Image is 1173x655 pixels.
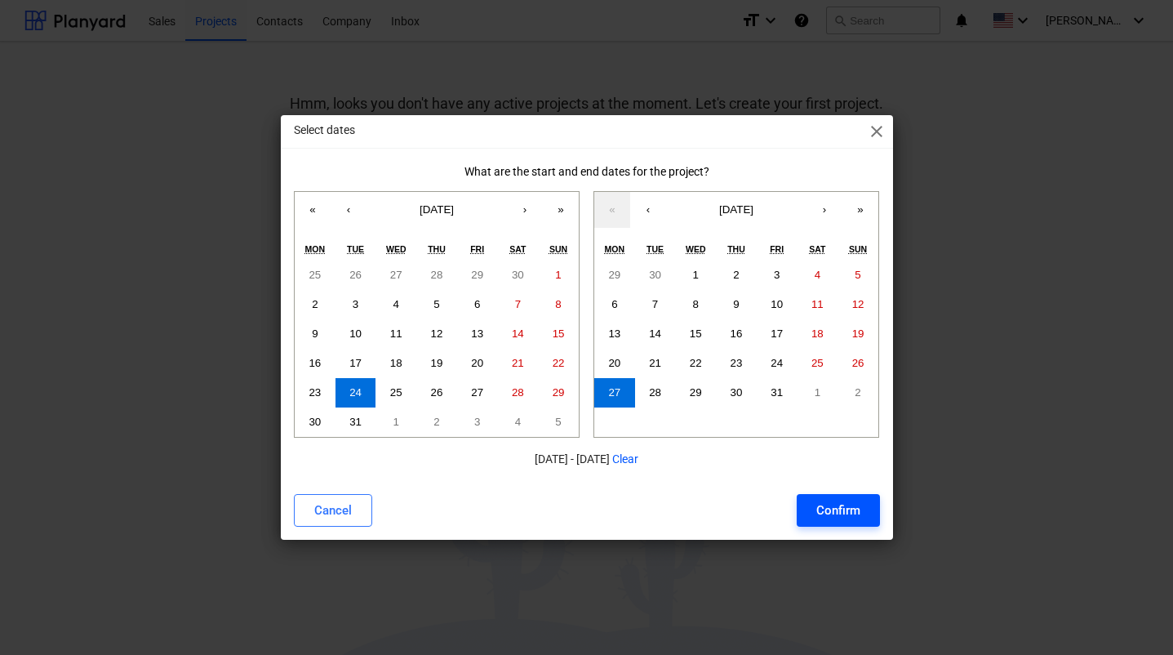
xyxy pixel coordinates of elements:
[471,269,483,281] abbr: November 29, 2024
[649,269,661,281] abbr: September 30, 2025
[716,290,757,319] button: October 9, 2025
[295,192,331,228] button: «
[335,290,376,319] button: December 3, 2024
[757,319,798,349] button: October 17, 2025
[838,378,878,408] button: November 2, 2025
[416,408,457,437] button: January 2, 2025
[538,261,579,290] button: December 1, 2024
[798,290,838,319] button: October 11, 2025
[771,357,783,369] abbr: October 24, 2025
[816,500,860,521] div: Confirm
[719,203,753,216] span: [DATE]
[538,319,579,349] button: December 15, 2024
[652,298,658,310] abbr: October 7, 2025
[867,122,886,141] span: close
[512,357,524,369] abbr: December 21, 2024
[630,192,666,228] button: ‹
[295,319,335,349] button: December 9, 2024
[335,261,376,290] button: November 26, 2024
[393,416,399,428] abbr: January 1, 2025
[349,386,362,399] abbr: December 24, 2024
[798,319,838,349] button: October 18, 2025
[806,192,842,228] button: ›
[457,408,498,437] button: January 3, 2025
[594,261,635,290] button: September 29, 2025
[855,269,860,281] abbr: October 5, 2025
[390,386,402,399] abbr: December 25, 2024
[635,349,676,378] button: October 21, 2025
[757,378,798,408] button: October 31, 2025
[471,386,483,399] abbr: December 27, 2024
[498,319,539,349] button: December 14, 2024
[498,408,539,437] button: January 4, 2025
[390,327,402,340] abbr: December 11, 2024
[635,261,676,290] button: September 30, 2025
[457,319,498,349] button: December 13, 2024
[635,378,676,408] button: October 28, 2025
[390,269,402,281] abbr: November 27, 2024
[294,165,880,178] div: What are the start and end dates for the project?
[294,494,372,527] button: Cancel
[498,261,539,290] button: November 30, 2024
[431,357,443,369] abbr: December 19, 2024
[774,269,780,281] abbr: October 3, 2025
[1091,577,1173,655] iframe: Chat Widget
[675,349,716,378] button: October 22, 2025
[727,244,745,254] abbr: Thursday
[594,349,635,378] button: October 20, 2025
[538,408,579,437] button: January 5, 2025
[367,192,507,228] button: [DATE]
[675,319,716,349] button: October 15, 2025
[433,298,439,310] abbr: December 5, 2024
[543,192,579,228] button: »
[771,327,783,340] abbr: October 17, 2025
[349,269,362,281] abbr: November 26, 2024
[731,386,743,399] abbr: October 30, 2025
[798,349,838,378] button: October 25, 2025
[312,298,318,310] abbr: December 2, 2024
[393,298,399,310] abbr: December 4, 2024
[733,298,739,310] abbr: October 9, 2025
[594,290,635,319] button: October 6, 2025
[295,261,335,290] button: November 25, 2024
[553,386,565,399] abbr: December 29, 2024
[811,298,824,310] abbr: October 11, 2025
[690,357,702,369] abbr: October 22, 2025
[375,378,416,408] button: December 25, 2024
[295,408,335,437] button: December 30, 2024
[305,244,326,254] abbr: Monday
[809,244,825,254] abbr: Saturday
[471,357,483,369] abbr: December 20, 2024
[431,386,443,399] abbr: December 26, 2024
[675,378,716,408] button: October 29, 2025
[852,327,864,340] abbr: October 19, 2025
[538,378,579,408] button: December 29, 2024
[295,349,335,378] button: December 16, 2024
[331,192,367,228] button: ‹
[538,349,579,378] button: December 22, 2024
[811,327,824,340] abbr: October 18, 2025
[335,378,376,408] button: December 24, 2024
[457,290,498,319] button: December 6, 2024
[771,298,783,310] abbr: October 10, 2025
[608,269,620,281] abbr: September 29, 2025
[594,192,630,228] button: «
[416,290,457,319] button: December 5, 2024
[553,327,565,340] abbr: December 15, 2024
[509,244,526,254] abbr: Saturday
[375,290,416,319] button: December 4, 2024
[375,408,416,437] button: January 1, 2025
[838,290,878,319] button: October 12, 2025
[353,298,358,310] abbr: December 3, 2024
[512,386,524,399] abbr: December 28, 2024
[335,408,376,437] button: December 31, 2024
[815,269,820,281] abbr: October 4, 2025
[797,494,880,527] button: Confirm
[608,357,620,369] abbr: October 20, 2025
[675,261,716,290] button: October 1, 2025
[498,378,539,408] button: December 28, 2024
[605,244,625,254] abbr: Monday
[470,244,484,254] abbr: Friday
[386,244,407,254] abbr: Wednesday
